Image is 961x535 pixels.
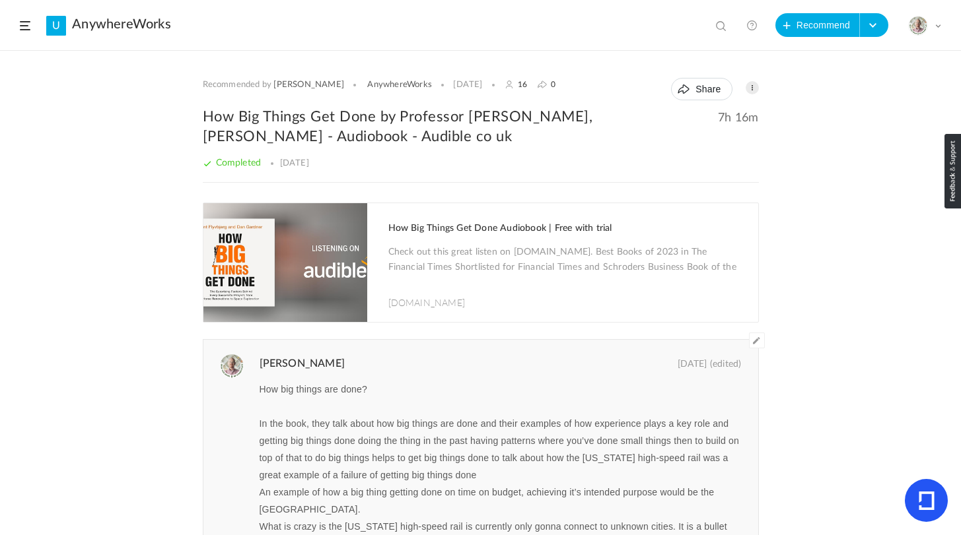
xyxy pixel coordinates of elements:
[388,223,745,234] h1: How Big Things Get Done Audiobook | Free with trial
[260,415,748,484] p: In the book, they talk about how big things are done and their examples of how experience plays a...
[203,158,262,168] span: Completed
[46,16,66,36] a: U
[203,203,367,322] img: 41NRy3bSHtL._SL10_UR1600,800_CR200,50,1200,630_CLa%7C1200,630%7C41NRy3bSHtL.jpg%7C0,0,1200,630+82...
[256,354,758,377] h4: [PERSON_NAME]
[695,84,721,94] span: Share
[671,78,732,100] button: Share
[518,80,527,89] span: 16
[203,107,759,146] h2: How Big Things Get Done by Professor [PERSON_NAME], [PERSON_NAME] - Audiobook - Audible co uk
[273,80,344,90] a: [PERSON_NAME]
[551,80,555,89] span: 0
[220,354,244,378] img: julia-s-version-gybnm-profile-picture-frame-2024-template-16.png
[280,159,309,168] span: [DATE]
[260,484,748,518] p: An example of how a big thing getting done on time on budget, achieving it’s intended purpose wou...
[718,111,758,125] span: 7h 16m
[453,80,482,90] div: [DATE]
[944,134,961,208] img: loop_feedback_btn.png
[388,245,745,278] p: Check out this great listen on [DOMAIN_NAME]. Best Books of 2023 in The Financial Times Shortlist...
[909,16,927,35] img: julia-s-version-gybnm-profile-picture-frame-2024-template-16.png
[775,13,860,37] button: Recommend
[367,80,432,90] a: AnywhereWorks
[72,16,171,32] a: AnywhereWorks
[678,359,742,370] span: [DATE] (edited)
[388,296,466,309] span: [DOMAIN_NAME]
[203,203,758,322] a: How Big Things Get Done Audiobook | Free with trial Check out this great listen on [DOMAIN_NAME]....
[260,381,748,398] p: How big things are done?
[203,80,272,90] span: Recommended by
